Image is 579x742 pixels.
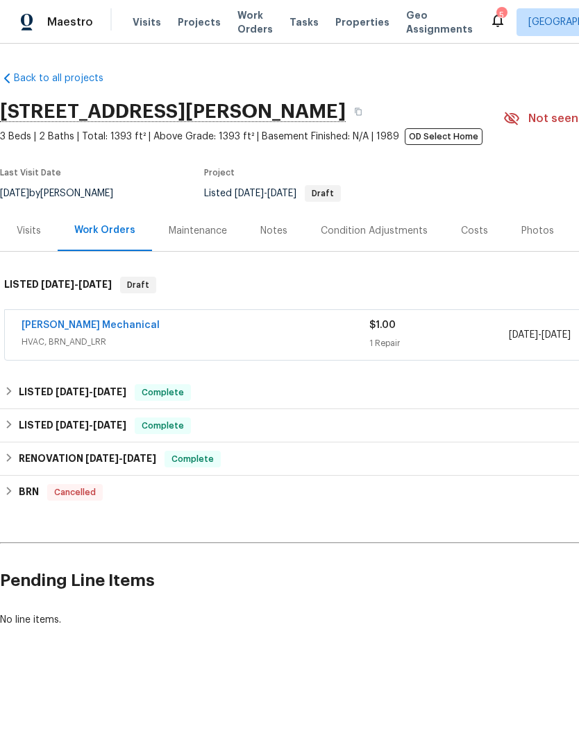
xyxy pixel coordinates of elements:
[204,169,235,177] span: Project
[41,279,112,289] span: -
[369,320,396,330] span: $1.00
[509,330,538,340] span: [DATE]
[509,328,571,342] span: -
[321,224,428,238] div: Condition Adjustments
[56,387,89,397] span: [DATE]
[19,417,126,434] h6: LISTED
[136,419,190,433] span: Complete
[93,387,126,397] span: [DATE]
[78,279,112,289] span: [DATE]
[461,224,488,238] div: Costs
[346,99,371,124] button: Copy Address
[93,420,126,430] span: [DATE]
[260,224,287,238] div: Notes
[178,15,221,29] span: Projects
[121,278,155,292] span: Draft
[47,15,93,29] span: Maestro
[267,189,296,198] span: [DATE]
[406,8,473,36] span: Geo Assignments
[56,420,126,430] span: -
[56,420,89,430] span: [DATE]
[289,17,319,27] span: Tasks
[166,452,219,466] span: Complete
[235,189,264,198] span: [DATE]
[56,387,126,397] span: -
[369,336,508,350] div: 1 Repair
[136,386,190,399] span: Complete
[306,189,339,198] span: Draft
[542,330,571,340] span: [DATE]
[237,8,273,36] span: Work Orders
[169,224,227,238] div: Maintenance
[133,15,161,29] span: Visits
[496,8,506,22] div: 5
[17,224,41,238] div: Visits
[22,335,369,349] span: HVAC, BRN_AND_LRR
[85,454,119,463] span: [DATE]
[85,454,156,463] span: -
[74,223,135,237] div: Work Orders
[4,277,112,293] h6: LISTED
[204,189,341,198] span: Listed
[521,224,554,238] div: Photos
[22,320,160,330] a: [PERSON_NAME] Mechanical
[19,484,39,501] h6: BRN
[49,485,101,499] span: Cancelled
[405,128,482,145] span: OD Select Home
[235,189,296,198] span: -
[19,451,156,467] h6: RENOVATION
[19,384,126,401] h6: LISTED
[41,279,74,289] span: [DATE]
[123,454,156,463] span: [DATE]
[335,15,389,29] span: Properties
